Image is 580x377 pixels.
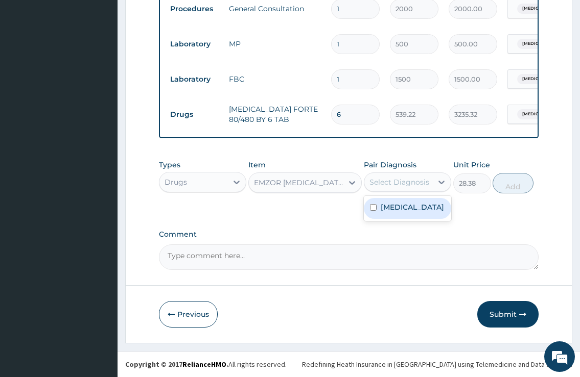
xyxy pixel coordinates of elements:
[224,69,326,89] td: FBC
[517,74,565,84] span: [MEDICAL_DATA]
[302,359,572,369] div: Redefining Heath Insurance in [GEOGRAPHIC_DATA] using Telemedicine and Data Science!
[159,230,538,239] label: Comment
[118,351,580,377] footer: All rights reserved.
[364,160,416,170] label: Pair Diagnosis
[168,5,192,30] div: Minimize live chat window
[224,99,326,130] td: [MEDICAL_DATA] FORTE 80/480 BY 6 TAB
[19,51,41,77] img: d_794563401_company_1708531726252_794563401
[53,57,172,70] div: Chat with us now
[248,160,266,170] label: Item
[517,109,565,119] span: [MEDICAL_DATA]
[224,34,326,54] td: MP
[125,360,228,369] strong: Copyright © 2017 .
[477,301,539,328] button: Submit
[165,35,224,54] td: Laboratory
[493,173,533,193] button: Add
[5,261,195,296] textarea: Type your message and hit 'Enter'
[159,161,180,169] label: Types
[254,178,344,188] div: EMZOR [MEDICAL_DATA] 500mg
[165,70,224,89] td: Laboratory
[381,202,444,212] label: [MEDICAL_DATA]
[159,301,218,328] button: Previous
[517,39,565,49] span: [MEDICAL_DATA]
[517,4,565,14] span: [MEDICAL_DATA]
[165,177,187,187] div: Drugs
[165,105,224,124] td: Drugs
[453,160,490,170] label: Unit Price
[369,177,429,187] div: Select Diagnosis
[59,119,141,222] span: We're online!
[182,360,226,369] a: RelianceHMO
